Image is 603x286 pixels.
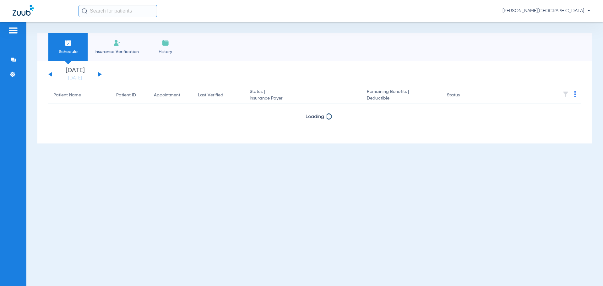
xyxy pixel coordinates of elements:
[198,92,223,99] div: Last Verified
[562,91,569,97] img: filter.svg
[442,87,484,104] th: Status
[306,114,324,119] span: Loading
[150,49,180,55] span: History
[56,67,94,81] li: [DATE]
[162,39,169,47] img: History
[250,95,357,102] span: Insurance Payer
[503,8,590,14] span: [PERSON_NAME][GEOGRAPHIC_DATA]
[116,92,136,99] div: Patient ID
[198,92,240,99] div: Last Verified
[245,87,362,104] th: Status |
[53,92,106,99] div: Patient Name
[154,92,180,99] div: Appointment
[82,8,87,14] img: Search Icon
[79,5,157,17] input: Search for patients
[116,92,144,99] div: Patient ID
[92,49,141,55] span: Insurance Verification
[64,39,72,47] img: Schedule
[13,5,34,16] img: Zuub Logo
[56,75,94,81] a: [DATE]
[53,49,83,55] span: Schedule
[367,95,437,102] span: Deductible
[154,92,188,99] div: Appointment
[113,39,121,47] img: Manual Insurance Verification
[574,91,576,97] img: group-dot-blue.svg
[8,27,18,34] img: hamburger-icon
[53,92,81,99] div: Patient Name
[362,87,442,104] th: Remaining Benefits |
